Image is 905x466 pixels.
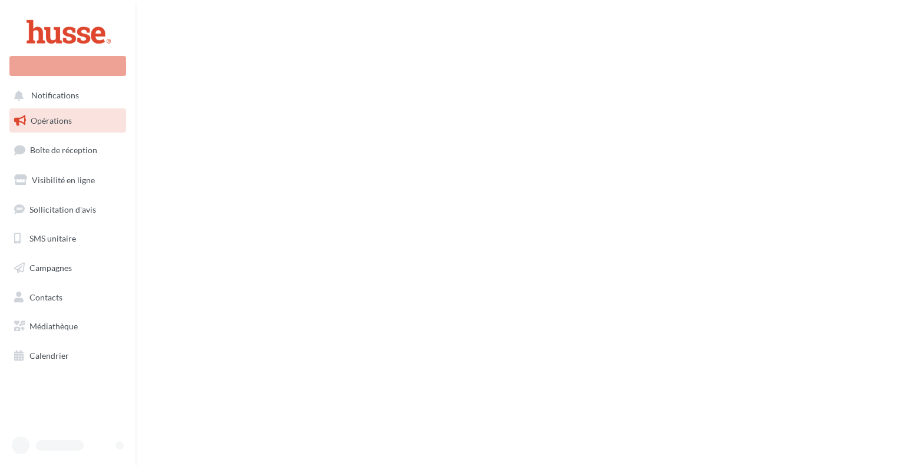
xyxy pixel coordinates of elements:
div: Nouvelle campagne [9,56,126,76]
span: Notifications [31,91,79,101]
span: Médiathèque [29,321,78,331]
a: Boîte de réception [7,137,128,163]
span: Calendrier [29,351,69,361]
a: Visibilité en ligne [7,168,128,193]
a: Campagnes [7,256,128,280]
a: Opérations [7,108,128,133]
span: SMS unitaire [29,233,76,243]
span: Sollicitation d'avis [29,204,96,214]
span: Opérations [31,115,72,125]
span: Contacts [29,292,62,302]
a: Calendrier [7,343,128,368]
a: Sollicitation d'avis [7,197,128,222]
a: SMS unitaire [7,226,128,251]
span: Boîte de réception [30,145,97,155]
span: Visibilité en ligne [32,175,95,185]
a: Médiathèque [7,314,128,339]
span: Campagnes [29,263,72,273]
a: Contacts [7,285,128,310]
